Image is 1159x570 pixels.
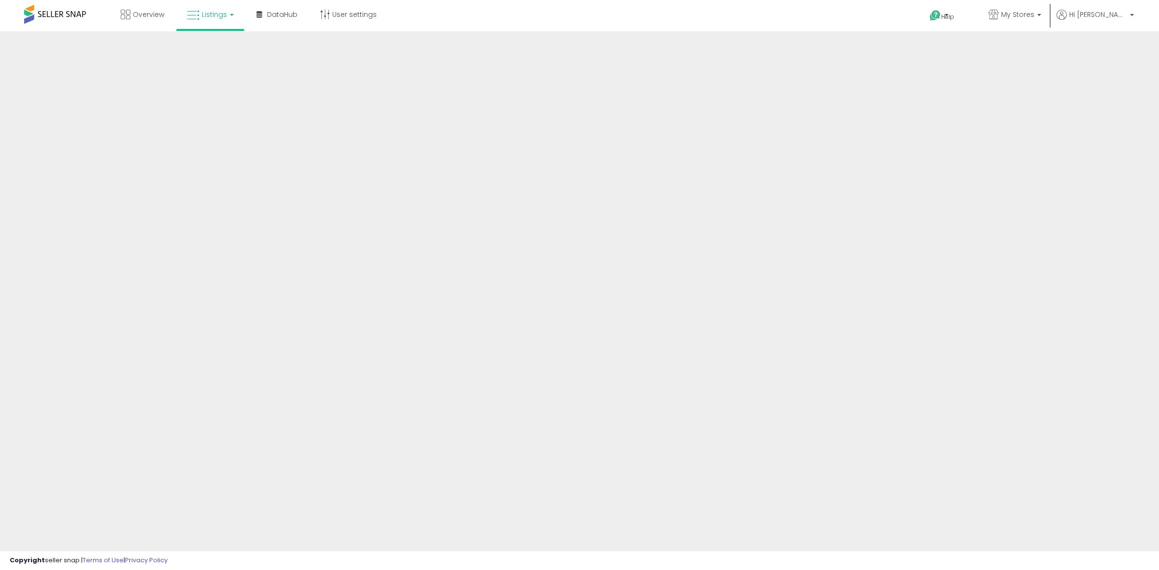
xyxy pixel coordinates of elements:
[922,2,973,31] a: Help
[133,10,164,19] span: Overview
[267,10,297,19] span: DataHub
[1001,10,1034,19] span: My Stores
[941,13,954,21] span: Help
[929,10,941,22] i: Get Help
[1057,10,1134,31] a: Hi [PERSON_NAME]
[202,10,227,19] span: Listings
[1069,10,1127,19] span: Hi [PERSON_NAME]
